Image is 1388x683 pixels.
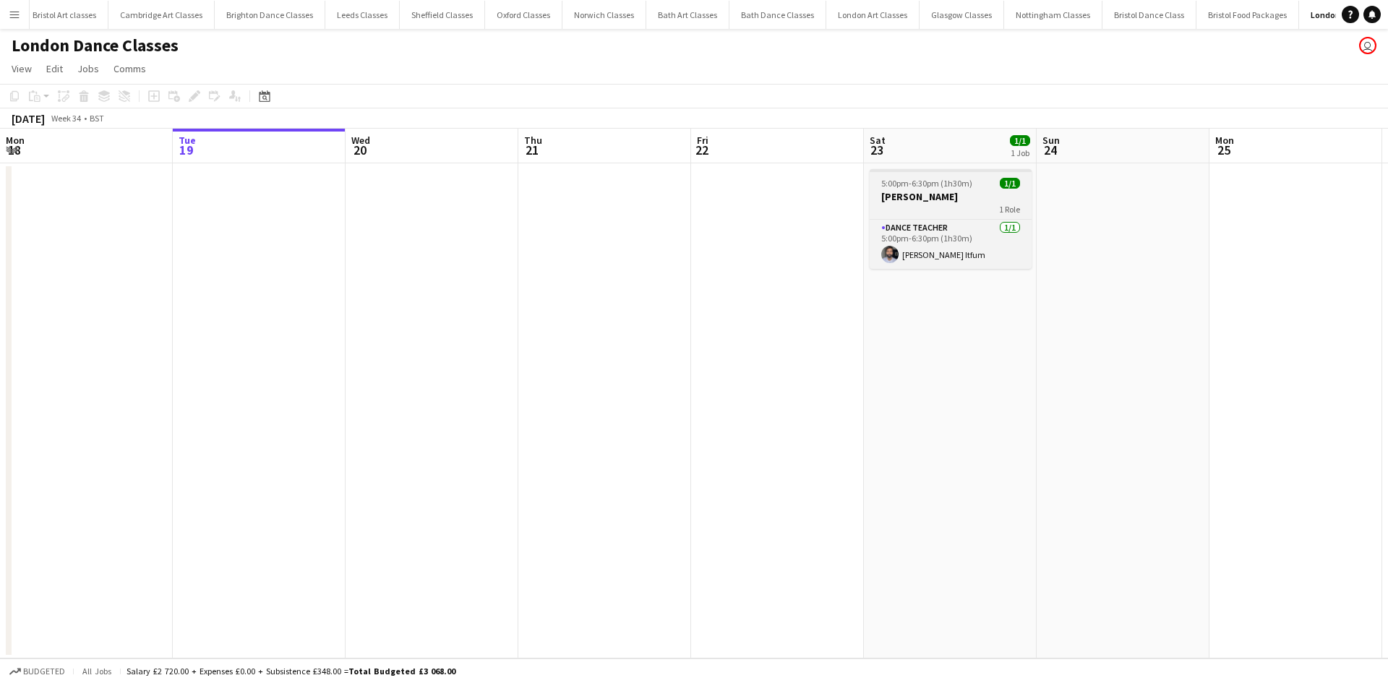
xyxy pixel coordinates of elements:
a: View [6,59,38,78]
span: 1 Role [999,204,1020,215]
button: Norwich Classes [562,1,646,29]
button: Bath Art Classes [646,1,729,29]
span: 20 [349,142,370,158]
span: 22 [695,142,708,158]
button: Bristol Art classes [21,1,108,29]
button: London Art Classes [826,1,920,29]
button: Bath Dance Classes [729,1,826,29]
span: Comms [113,62,146,75]
span: Tue [179,134,196,147]
a: Jobs [72,59,105,78]
span: Wed [351,134,370,147]
button: Leeds Classes [325,1,400,29]
button: Bristol Dance Class [1102,1,1196,29]
span: Total Budgeted £3 068.00 [348,666,455,676]
app-job-card: 5:00pm-6:30pm (1h30m)1/1[PERSON_NAME]1 RoleDance Teacher1/15:00pm-6:30pm (1h30m)[PERSON_NAME] Itfum [870,169,1032,269]
button: Glasgow Classes [920,1,1004,29]
a: Comms [108,59,152,78]
span: Mon [1215,134,1234,147]
span: Sat [870,134,886,147]
span: Fri [697,134,708,147]
span: Budgeted [23,666,65,676]
span: 1/1 [1010,135,1030,146]
span: 25 [1213,142,1234,158]
span: 21 [522,142,542,158]
button: Nottingham Classes [1004,1,1102,29]
span: 23 [867,142,886,158]
div: [DATE] [12,111,45,126]
button: Bristol Food Packages [1196,1,1299,29]
h3: [PERSON_NAME] [870,190,1032,203]
span: Jobs [77,62,99,75]
button: Brighton Dance Classes [215,1,325,29]
span: Thu [524,134,542,147]
h1: London Dance Classes [12,35,179,56]
div: Salary £2 720.00 + Expenses £0.00 + Subsistence £348.00 = [127,666,455,676]
span: 24 [1040,142,1060,158]
span: All jobs [80,666,114,676]
button: Budgeted [7,663,67,679]
div: BST [90,113,104,124]
span: 19 [176,142,196,158]
button: Cambridge Art Classes [108,1,215,29]
span: 18 [4,142,25,158]
app-card-role: Dance Teacher1/15:00pm-6:30pm (1h30m)[PERSON_NAME] Itfum [870,220,1032,269]
div: 1 Job [1011,147,1029,158]
span: Week 34 [48,113,84,124]
app-user-avatar: VOSH Limited [1359,37,1376,54]
span: View [12,62,32,75]
span: Edit [46,62,63,75]
span: 1/1 [1000,178,1020,189]
a: Edit [40,59,69,78]
span: Mon [6,134,25,147]
span: 5:00pm-6:30pm (1h30m) [881,178,972,189]
span: Sun [1042,134,1060,147]
button: Oxford Classes [485,1,562,29]
button: Sheffield Classes [400,1,485,29]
